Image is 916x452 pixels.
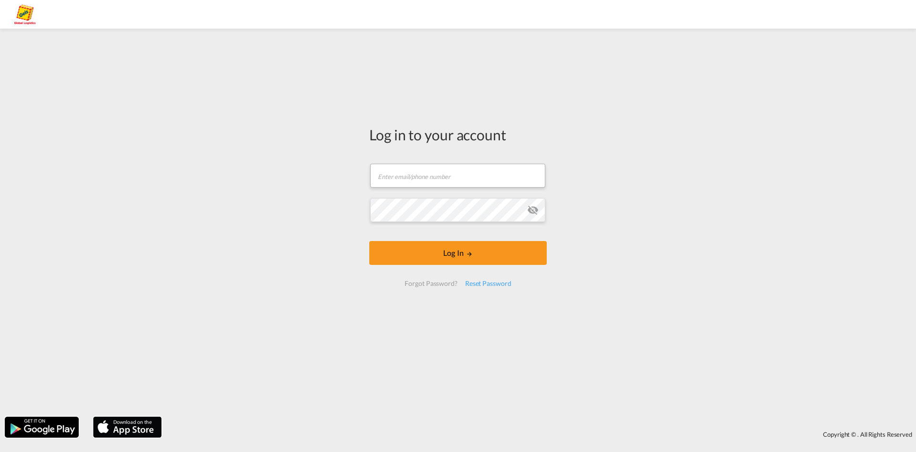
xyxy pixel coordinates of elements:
[92,416,163,439] img: apple.png
[369,241,547,265] button: LOGIN
[4,416,80,439] img: google.png
[369,125,547,145] div: Log in to your account
[461,275,515,292] div: Reset Password
[370,164,545,188] input: Enter email/phone number
[167,426,916,442] div: Copyright © . All Rights Reserved
[401,275,461,292] div: Forgot Password?
[527,204,539,216] md-icon: icon-eye-off
[14,4,36,25] img: a2a4a140666c11eeab5485e577415959.png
